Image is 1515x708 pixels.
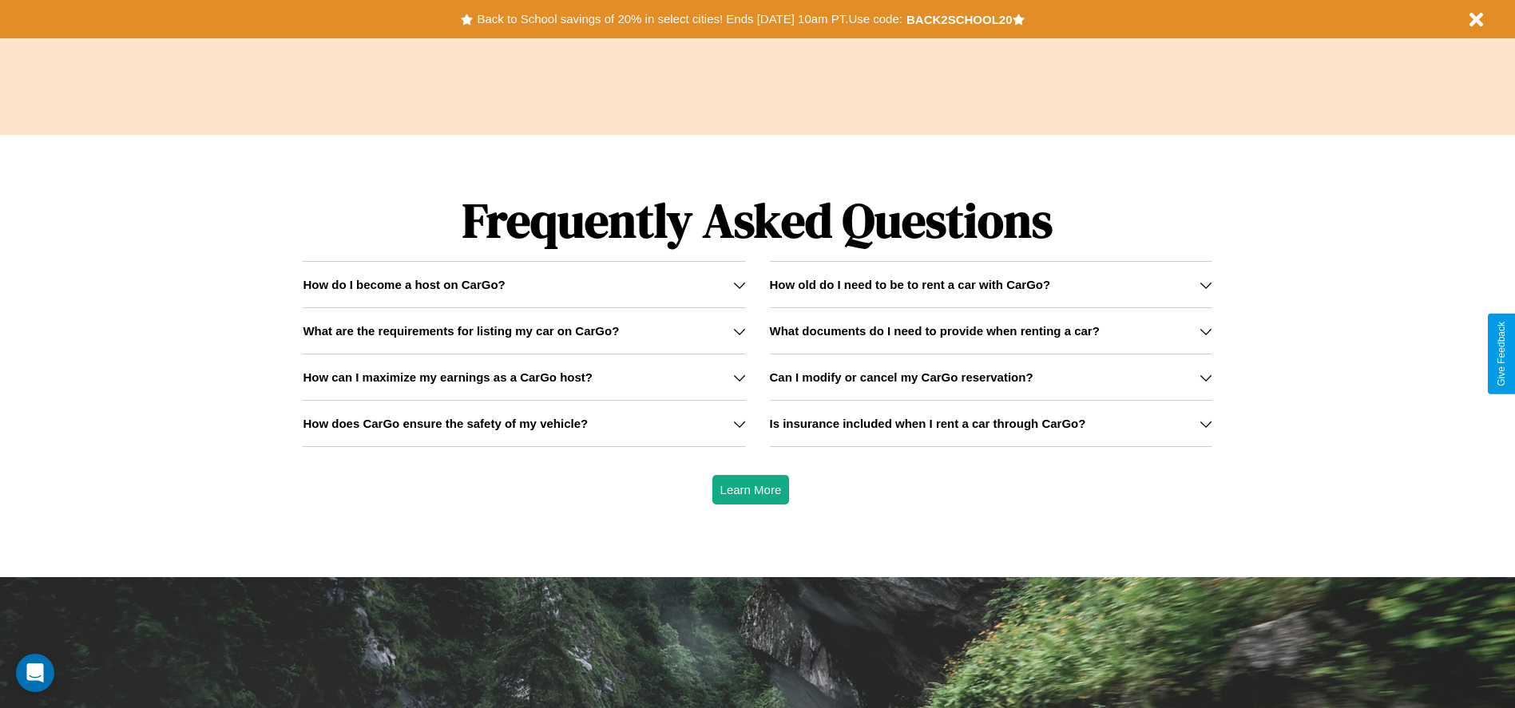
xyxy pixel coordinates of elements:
[770,278,1051,291] h3: How old do I need to be to rent a car with CarGo?
[303,370,593,384] h3: How can I maximize my earnings as a CarGo host?
[303,324,619,338] h3: What are the requirements for listing my car on CarGo?
[770,324,1100,338] h3: What documents do I need to provide when renting a car?
[473,8,906,30] button: Back to School savings of 20% in select cities! Ends [DATE] 10am PT.Use code:
[712,475,790,504] button: Learn More
[303,180,1212,261] h1: Frequently Asked Questions
[16,654,54,692] div: Open Intercom Messenger
[303,278,505,291] h3: How do I become a host on CarGo?
[770,370,1033,384] h3: Can I modify or cancel my CarGo reservation?
[906,13,1013,26] b: BACK2SCHOOL20
[770,417,1086,430] h3: Is insurance included when I rent a car through CarGo?
[1496,322,1507,386] div: Give Feedback
[303,417,588,430] h3: How does CarGo ensure the safety of my vehicle?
